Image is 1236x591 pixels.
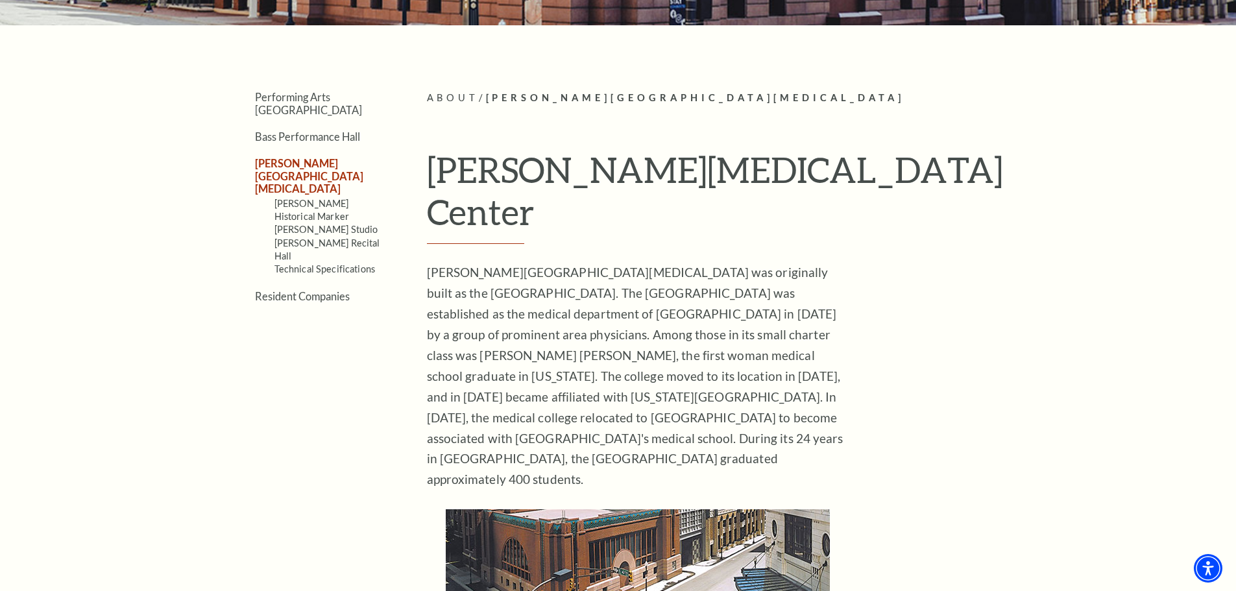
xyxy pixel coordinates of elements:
a: [PERSON_NAME] Recital Hall [274,237,380,261]
div: Accessibility Menu [1194,554,1222,583]
a: [PERSON_NAME] Historical Marker [274,198,349,222]
a: Resident Companies [255,290,350,302]
a: [PERSON_NAME] Studio [274,224,378,235]
p: / [427,90,1021,106]
a: Performing Arts [GEOGRAPHIC_DATA] [255,91,362,115]
span: [PERSON_NAME][GEOGRAPHIC_DATA][MEDICAL_DATA] [486,92,905,103]
a: Technical Specifications [274,263,375,274]
a: Bass Performance Hall [255,130,360,143]
span: About [427,92,479,103]
a: [PERSON_NAME][GEOGRAPHIC_DATA][MEDICAL_DATA] [255,157,363,195]
h1: [PERSON_NAME][MEDICAL_DATA] Center [427,149,1021,244]
p: [PERSON_NAME][GEOGRAPHIC_DATA][MEDICAL_DATA] was originally built as the [GEOGRAPHIC_DATA]. The [... [427,262,849,490]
